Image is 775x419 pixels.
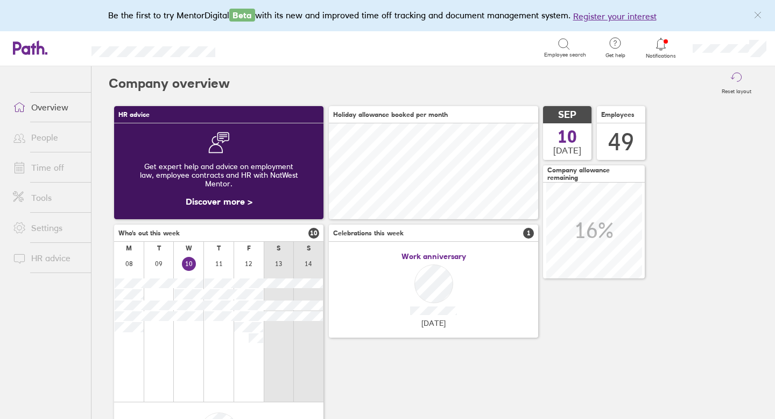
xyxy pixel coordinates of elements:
span: 10 [308,228,319,239]
h2: Company overview [109,66,230,101]
span: [DATE] [553,145,581,155]
div: M [126,245,132,252]
a: Time off [4,157,91,178]
span: Work anniversary [401,252,466,261]
span: Holiday allowance booked per month [333,111,448,118]
a: Discover more > [186,196,252,207]
button: Reset layout [715,66,758,101]
div: F [247,245,251,252]
div: T [157,245,161,252]
span: SEP [558,109,576,121]
button: Register your interest [573,10,657,23]
a: Settings [4,217,91,239]
span: Who's out this week [118,229,180,237]
label: Reset layout [715,85,758,95]
span: 1 [523,228,534,239]
div: Search [244,43,272,52]
div: S [307,245,311,252]
span: 10 [558,128,577,145]
a: Tools [4,187,91,208]
span: Celebrations this week [333,229,404,237]
span: Company allowance remaining [547,166,640,181]
div: S [277,245,280,252]
a: Overview [4,96,91,118]
span: Get help [598,52,633,59]
span: Employees [601,111,635,118]
a: HR advice [4,247,91,269]
div: T [217,245,221,252]
a: People [4,127,91,148]
span: Notifications [644,53,679,59]
span: Beta [229,9,255,22]
span: HR advice [118,111,150,118]
div: 49 [608,128,634,156]
div: Be the first to try MentorDigital with its new and improved time off tracking and document manage... [108,9,667,23]
a: Notifications [644,37,679,59]
div: W [186,245,192,252]
div: Get expert help and advice on employment law, employee contracts and HR with NatWest Mentor. [123,153,315,197]
span: Employee search [544,52,586,58]
span: [DATE] [421,319,446,327]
